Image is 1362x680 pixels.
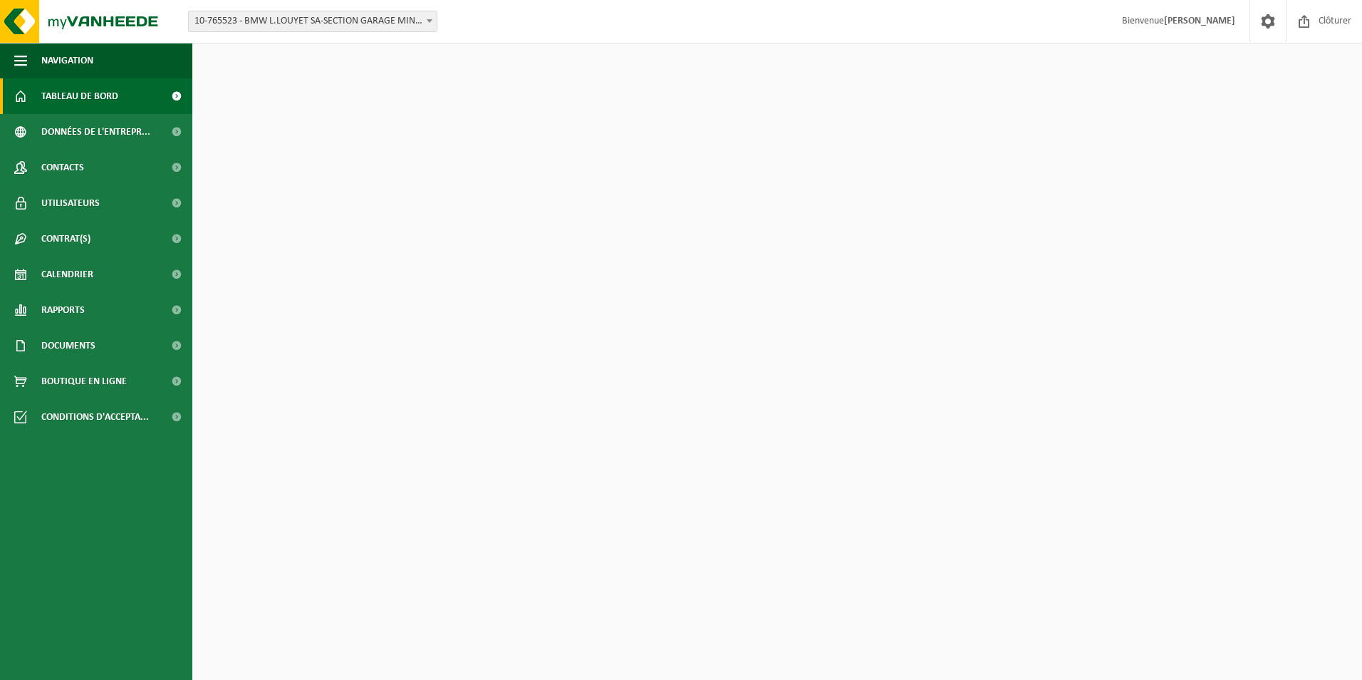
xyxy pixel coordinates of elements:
[41,292,85,328] span: Rapports
[41,399,149,435] span: Conditions d'accepta...
[41,257,93,292] span: Calendrier
[189,11,437,31] span: 10-765523 - BMW L.LOUYET SA-SECTION GARAGE MINI - CHARLEROI
[188,11,437,32] span: 10-765523 - BMW L.LOUYET SA-SECTION GARAGE MINI - CHARLEROI
[41,78,118,114] span: Tableau de bord
[41,150,84,185] span: Contacts
[41,43,93,78] span: Navigation
[41,185,100,221] span: Utilisateurs
[41,364,127,399] span: Boutique en ligne
[41,114,150,150] span: Données de l'entrepr...
[41,328,95,364] span: Documents
[1164,16,1235,26] strong: [PERSON_NAME]
[41,221,90,257] span: Contrat(s)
